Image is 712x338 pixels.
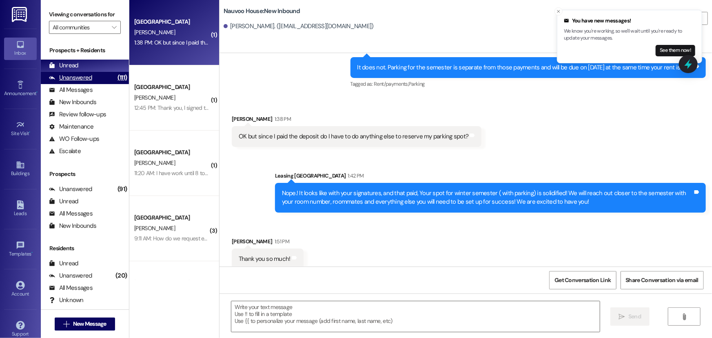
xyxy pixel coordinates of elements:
[4,238,37,260] a: Templates •
[555,276,611,285] span: Get Conversation Link
[282,189,693,207] div: Nope.! It looks like with your signatures, and that paid, Your spot for winter semester ( with pa...
[49,147,81,156] div: Escalate
[232,237,304,249] div: [PERSON_NAME]
[4,118,37,140] a: Site Visit •
[134,169,275,177] div: 11:20 AM: I have work until 8 tonight but I can do it after work
[49,197,78,206] div: Unread
[564,17,695,25] div: You have new messages!
[49,222,96,230] div: New Inbounds
[41,244,129,253] div: Residents
[134,83,210,91] div: [GEOGRAPHIC_DATA]
[36,89,38,95] span: •
[549,271,616,289] button: Get Conversation Link
[49,185,92,193] div: Unanswered
[619,314,625,320] i: 
[49,110,106,119] div: Review follow-ups
[49,8,121,21] label: Viewing conversations for
[113,269,129,282] div: (20)
[49,61,78,70] div: Unread
[55,318,115,331] button: New Message
[610,307,650,326] button: Send
[115,183,129,196] div: (91)
[134,18,210,26] div: [GEOGRAPHIC_DATA]
[49,259,78,268] div: Unread
[41,170,129,178] div: Prospects
[134,235,278,242] div: 9:11 AM: How do we request early move in? What is the cost?
[555,7,563,16] button: Close toast
[681,314,688,320] i: 
[134,213,210,222] div: [GEOGRAPHIC_DATA]
[273,115,291,123] div: 1:38 PM
[63,321,69,327] i: 
[134,94,175,101] span: [PERSON_NAME]
[134,159,175,167] span: [PERSON_NAME]
[408,80,424,87] span: Parking
[4,38,37,60] a: Inbox
[112,24,116,31] i: 
[49,98,96,107] div: New Inbounds
[41,46,129,55] div: Prospects + Residents
[134,148,210,157] div: [GEOGRAPHIC_DATA]
[49,135,99,143] div: WO Follow-ups
[656,45,695,56] button: See them now!
[626,276,699,285] span: Share Conversation via email
[346,171,364,180] div: 1:42 PM
[134,29,175,36] span: [PERSON_NAME]
[232,115,481,126] div: [PERSON_NAME]
[350,78,706,90] div: Tagged as:
[134,104,349,111] div: 12:45 PM: Thank you, I signed the lease but I don't see anywhere to pay. What am I missing?
[621,271,704,289] button: Share Conversation via email
[564,28,695,42] p: We know you're working, so we'll wait until you're ready to update your messages.
[4,198,37,220] a: Leads
[31,250,33,256] span: •
[374,80,408,87] span: Rent/payments ,
[224,7,300,16] b: Nauvoo House: New Inbound
[134,279,210,287] div: [GEOGRAPHIC_DATA]
[49,73,92,82] div: Unanswered
[49,271,92,280] div: Unanswered
[275,171,706,183] div: Leasing [GEOGRAPHIC_DATA]
[4,158,37,180] a: Buildings
[224,22,374,31] div: [PERSON_NAME]. ([EMAIL_ADDRESS][DOMAIN_NAME])
[49,86,93,94] div: All Messages
[115,71,129,84] div: (111)
[49,209,93,218] div: All Messages
[134,225,175,232] span: [PERSON_NAME]
[239,255,291,263] div: Thank you so much!
[239,132,468,141] div: OK but since I paid the deposit do I have to do anything else to reserve my parking spot?
[628,312,641,321] span: Send
[49,122,94,131] div: Maintenance
[73,320,106,328] span: New Message
[357,63,693,72] div: It does not. Parking for the semester is separate from those payments and will be due on [DATE] a...
[49,284,93,292] div: All Messages
[29,129,31,135] span: •
[12,7,29,22] img: ResiDesk Logo
[134,39,364,46] div: 1:38 PM: OK but since I paid the deposit do I have to do anything else to reserve my parking spot?
[4,278,37,300] a: Account
[53,21,108,34] input: All communities
[49,296,84,305] div: Unknown
[273,237,289,246] div: 1:51 PM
